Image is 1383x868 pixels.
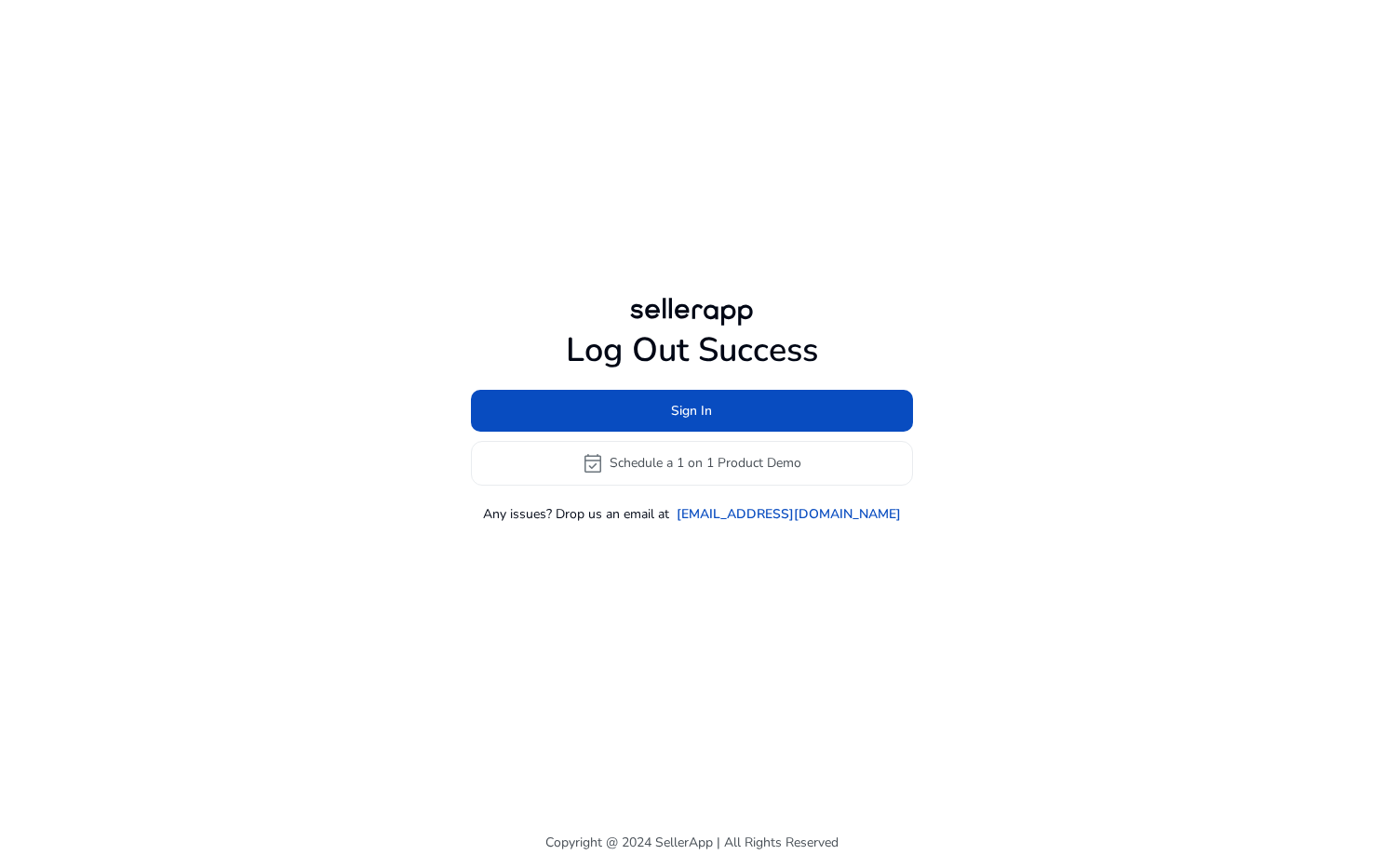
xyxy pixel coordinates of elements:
a: [EMAIL_ADDRESS][DOMAIN_NAME] [677,504,901,524]
span: event_available [582,452,604,474]
p: Any issues? Drop us an email at [483,504,669,524]
span: Sign In [671,401,712,421]
h1: Log Out Success [471,330,913,370]
button: event_availableSchedule a 1 on 1 Product Demo [471,441,913,486]
button: Sign In [471,390,913,432]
